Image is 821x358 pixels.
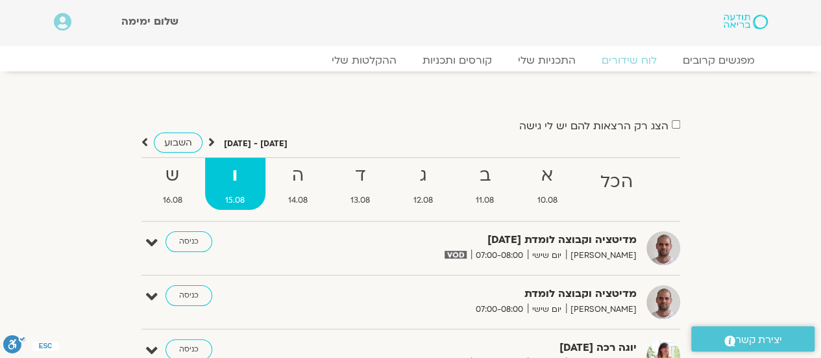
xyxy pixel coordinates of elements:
[393,161,454,190] strong: ג
[566,303,637,316] span: [PERSON_NAME]
[589,54,670,67] a: לוח שידורים
[319,231,637,249] strong: מדיטציה וקבוצה לומדת [DATE]
[528,249,566,262] span: יום שישי
[268,161,328,190] strong: ה
[528,303,566,316] span: יום שישי
[670,54,768,67] a: מפגשים קרובים
[691,326,815,352] a: יצירת קשר
[517,161,578,190] strong: א
[456,194,515,207] span: 11.08
[319,339,637,357] strong: יוגה רכה [DATE]
[735,331,782,349] span: יצירת קשר
[519,120,668,132] label: הצג רק הרצאות להם יש לי גישה
[154,133,202,153] a: השבוע
[319,54,410,67] a: ההקלטות שלי
[456,161,515,190] strong: ב
[143,161,203,190] strong: ש
[517,158,578,210] a: א10.08
[393,158,454,210] a: ג12.08
[268,158,328,210] a: ה14.08
[517,194,578,207] span: 10.08
[410,54,505,67] a: קורסים ותכניות
[268,194,328,207] span: 14.08
[121,14,178,29] span: שלום ימימה
[566,249,637,262] span: [PERSON_NAME]
[319,285,637,303] strong: מדיטציה וקבוצה לומדת
[330,194,391,207] span: 13.08
[224,137,288,151] p: [DATE] - [DATE]
[165,285,212,306] a: כניסה
[456,158,515,210] a: ב11.08
[471,249,528,262] span: 07:00-08:00
[165,231,212,252] a: כניסה
[143,194,203,207] span: 16.08
[445,251,466,259] img: vodicon
[330,158,391,210] a: ד13.08
[205,158,265,210] a: ו15.08
[471,303,528,316] span: 07:00-08:00
[205,194,265,207] span: 15.08
[580,158,653,210] a: הכל
[393,194,454,207] span: 12.08
[143,158,203,210] a: ש16.08
[164,136,192,149] span: השבוע
[205,161,265,190] strong: ו
[580,168,653,197] strong: הכל
[54,54,768,67] nav: Menu
[505,54,589,67] a: התכניות שלי
[330,161,391,190] strong: ד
